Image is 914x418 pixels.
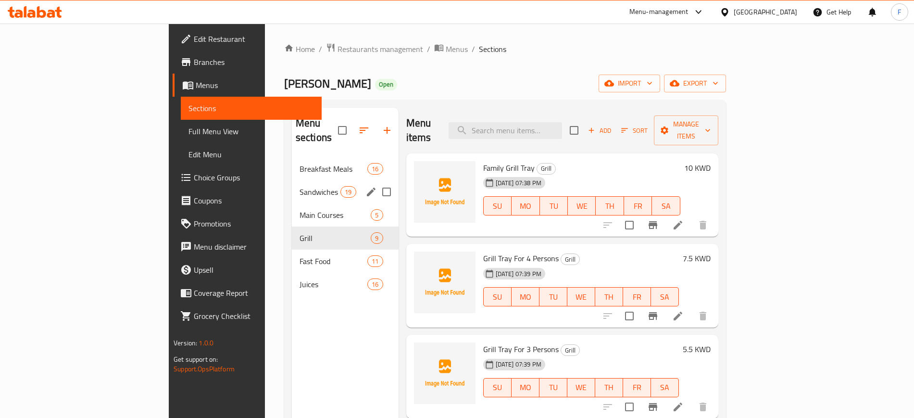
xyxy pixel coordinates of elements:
span: Grill [537,163,555,174]
button: MO [512,196,539,215]
img: Grill Tray For 3 Persons [414,342,476,404]
span: WE [571,290,591,304]
button: TH [596,196,624,215]
button: TU [540,196,568,215]
button: edit [364,185,378,199]
div: items [367,163,383,175]
span: Grill Tray For 4 Persons [483,251,559,266]
span: F [898,7,901,17]
span: Select to update [619,397,639,417]
div: Open [375,79,397,90]
span: Sort sections [352,119,376,142]
span: Grocery Checklist [194,310,313,322]
button: MO [512,287,539,306]
button: SA [651,287,679,306]
span: Sort [621,125,648,136]
span: Main Courses [300,209,371,221]
span: 9 [371,234,382,243]
span: SU [488,290,508,304]
button: FR [624,196,652,215]
span: Sort items [615,123,654,138]
span: import [606,77,652,89]
span: MO [515,290,536,304]
span: MO [515,380,536,394]
a: Sections [181,97,321,120]
span: Grill [561,345,579,356]
h6: 10 KWD [684,161,711,175]
button: Add [584,123,615,138]
span: SU [488,380,508,394]
span: Fast Food [300,255,367,267]
a: Full Menu View [181,120,321,143]
span: Edit Restaurant [194,33,313,45]
div: Menu-management [629,6,689,18]
a: Coverage Report [173,281,321,304]
button: Sort [619,123,650,138]
span: Select to update [619,306,639,326]
button: SU [483,287,512,306]
button: delete [691,304,714,328]
a: Menus [173,74,321,97]
span: 1.0.0 [199,337,213,349]
img: Family Grill Tray [414,161,476,223]
span: WE [572,199,592,213]
a: Grocery Checklist [173,304,321,328]
div: Breakfast Meals16 [292,157,399,180]
button: Branch-specific-item [641,304,664,328]
a: Restaurants management [326,43,423,55]
span: Get support on: [174,353,218,366]
span: [PERSON_NAME] [284,73,371,94]
span: 16 [368,165,382,174]
div: Main Courses5 [292,203,399,227]
a: Edit Menu [181,143,321,166]
span: Branches [194,56,313,68]
span: Edit Menu [188,149,313,160]
span: Version: [174,337,197,349]
nav: Menu sections [292,153,399,300]
span: TH [600,199,620,213]
span: TH [599,290,619,304]
a: Edit menu item [672,219,684,231]
button: FR [623,378,651,397]
span: Select all sections [332,120,352,140]
button: WE [567,378,595,397]
span: TU [543,380,563,394]
span: 16 [368,280,382,289]
li: / [472,43,475,55]
button: TH [595,378,623,397]
div: items [367,255,383,267]
span: [DATE] 07:38 PM [492,178,545,188]
span: Promotions [194,218,313,229]
button: export [664,75,726,92]
span: WE [571,380,591,394]
div: Juices16 [292,273,399,296]
span: Coupons [194,195,313,206]
a: Support.OpsPlatform [174,363,235,375]
span: TU [543,290,563,304]
span: Family Grill Tray [483,161,535,175]
span: SA [656,199,676,213]
span: Sections [188,102,313,114]
div: items [367,279,383,290]
span: FR [627,290,647,304]
div: Sandwiches19edit [292,180,399,203]
span: Add [587,125,613,136]
button: WE [567,287,595,306]
button: Add section [376,119,399,142]
span: [DATE] 07:39 PM [492,269,545,279]
button: TH [595,287,623,306]
span: Juices [300,279,367,290]
span: MO [515,199,536,213]
a: Menus [434,43,468,55]
span: Coverage Report [194,287,313,299]
button: import [599,75,660,92]
div: [GEOGRAPHIC_DATA] [734,7,797,17]
span: SU [488,199,508,213]
a: Choice Groups [173,166,321,189]
li: / [427,43,430,55]
div: Grill [561,253,580,265]
button: FR [623,287,651,306]
span: Restaurants management [338,43,423,55]
span: 5 [371,211,382,220]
